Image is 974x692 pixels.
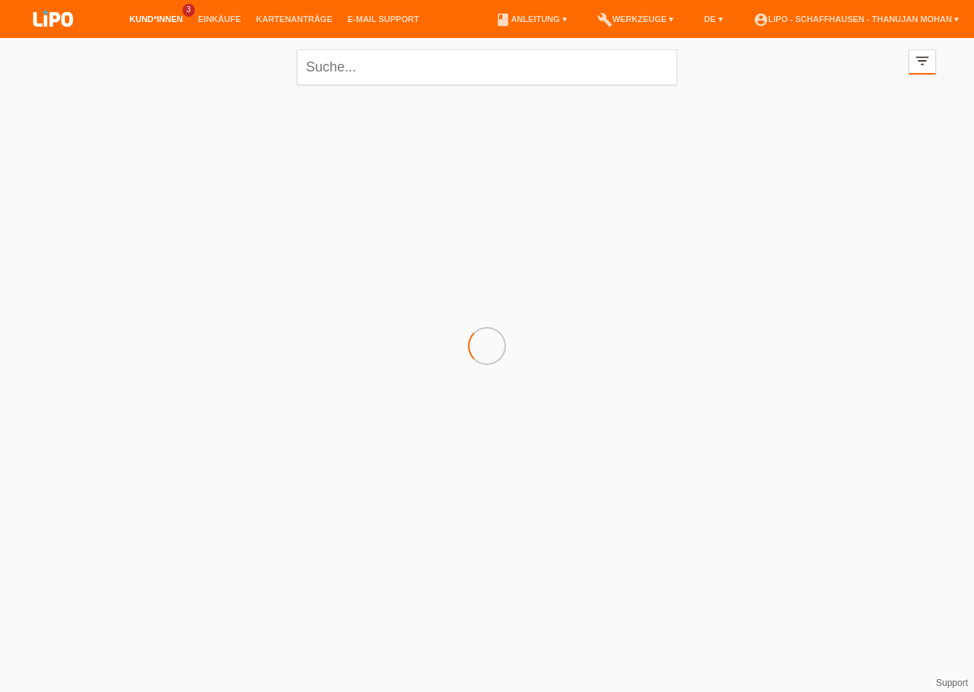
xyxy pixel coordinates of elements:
a: Support [936,678,968,688]
a: DE ▾ [696,14,730,24]
a: Einkäufe [190,14,248,24]
i: account_circle [753,12,769,27]
a: bookAnleitung ▾ [488,14,574,24]
a: Kartenanträge [249,14,340,24]
i: filter_list [914,52,931,69]
a: E-Mail Support [340,14,427,24]
span: 3 [183,4,195,17]
input: Suche... [297,49,677,85]
a: account_circleLIPO - Schaffhausen - Thanujan Mohan ▾ [746,14,966,24]
i: book [495,12,511,27]
i: build [597,12,613,27]
a: LIPO pay [15,31,91,43]
a: buildWerkzeuge ▾ [590,14,682,24]
a: Kund*innen [122,14,190,24]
